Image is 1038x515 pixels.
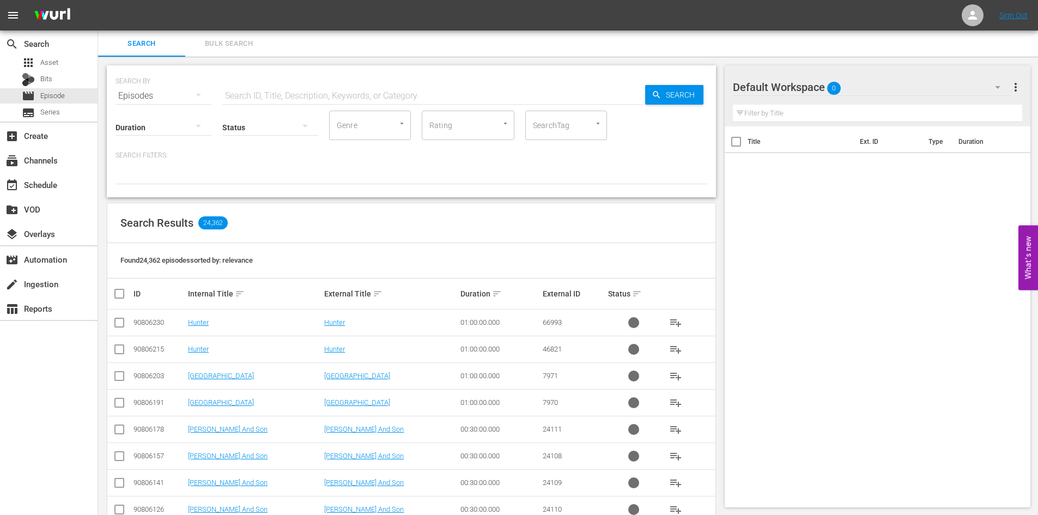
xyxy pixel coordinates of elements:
[500,118,511,129] button: Open
[324,505,404,513] a: [PERSON_NAME] And Son
[5,278,19,291] span: Ingestion
[188,372,254,380] a: [GEOGRAPHIC_DATA]
[188,318,209,326] a: Hunter
[663,363,689,389] button: playlist_add
[999,11,1028,20] a: Sign Out
[661,85,703,105] span: Search
[733,72,1011,102] div: Default Workspace
[324,318,345,326] a: Hunter
[397,118,407,129] button: Open
[40,107,60,118] span: Series
[133,372,185,380] div: 90806203
[827,77,841,100] span: 0
[133,318,185,326] div: 90806230
[116,81,211,111] div: Episodes
[188,452,268,460] a: [PERSON_NAME] And Son
[133,505,185,513] div: 90806126
[133,425,185,433] div: 90806178
[188,505,268,513] a: [PERSON_NAME] And Son
[460,478,539,487] div: 00:30:00.000
[460,425,539,433] div: 00:30:00.000
[543,372,558,380] span: 7971
[543,345,562,353] span: 46821
[669,343,682,356] span: playlist_add
[543,478,562,487] span: 24109
[952,126,1017,157] th: Duration
[22,73,35,86] div: Bits
[669,476,682,489] span: playlist_add
[1018,225,1038,290] button: Open Feedback Widget
[460,372,539,380] div: 01:00:00.000
[324,398,390,407] a: [GEOGRAPHIC_DATA]
[324,345,345,353] a: Hunter
[543,398,558,407] span: 7970
[188,478,268,487] a: [PERSON_NAME] And Son
[235,289,245,299] span: sort
[324,478,404,487] a: [PERSON_NAME] And Son
[105,38,179,50] span: Search
[5,203,19,216] span: VOD
[133,289,185,298] div: ID
[669,369,682,383] span: playlist_add
[669,396,682,409] span: playlist_add
[22,106,35,119] span: Series
[5,228,19,241] span: Overlays
[5,302,19,316] span: Reports
[543,505,562,513] span: 24110
[188,345,209,353] a: Hunter
[543,452,562,460] span: 24108
[133,478,185,487] div: 90806141
[669,316,682,329] span: playlist_add
[543,289,605,298] div: External ID
[663,470,689,496] button: playlist_add
[663,390,689,416] button: playlist_add
[120,216,193,229] span: Search Results
[133,452,185,460] div: 90806157
[748,126,853,157] th: Title
[22,56,35,69] span: Asset
[188,287,321,300] div: Internal Title
[460,398,539,407] div: 01:00:00.000
[5,154,19,167] span: Channels
[198,216,228,229] span: 24,362
[853,126,922,157] th: Ext. ID
[133,398,185,407] div: 90806191
[324,287,457,300] div: External Title
[1009,81,1022,94] span: more_vert
[5,253,19,266] span: Automation
[133,345,185,353] div: 90806215
[460,287,539,300] div: Duration
[669,450,682,463] span: playlist_add
[5,38,19,51] span: Search
[593,118,603,129] button: Open
[40,57,58,68] span: Asset
[645,85,703,105] button: Search
[116,151,707,160] p: Search Filters:
[663,416,689,443] button: playlist_add
[922,126,952,157] th: Type
[663,336,689,362] button: playlist_add
[460,318,539,326] div: 01:00:00.000
[460,505,539,513] div: 00:30:00.000
[120,256,253,264] span: Found 24,362 episodes sorted by: relevance
[5,179,19,192] span: Schedule
[324,372,390,380] a: [GEOGRAPHIC_DATA]
[460,452,539,460] div: 00:30:00.000
[663,443,689,469] button: playlist_add
[22,89,35,102] span: Episode
[192,38,266,50] span: Bulk Search
[324,425,404,433] a: [PERSON_NAME] And Son
[492,289,502,299] span: sort
[669,423,682,436] span: playlist_add
[188,398,254,407] a: [GEOGRAPHIC_DATA]
[26,3,78,28] img: ans4CAIJ8jUAAAAAAAAAAAAAAAAAAAAAAAAgQb4GAAAAAAAAAAAAAAAAAAAAAAAAJMjXAAAAAAAAAAAAAAAAAAAAAAAAgAT5G...
[1009,74,1022,100] button: more_vert
[460,345,539,353] div: 01:00:00.000
[632,289,642,299] span: sort
[373,289,383,299] span: sort
[188,425,268,433] a: [PERSON_NAME] And Son
[663,310,689,336] button: playlist_add
[543,425,562,433] span: 24111
[40,90,65,101] span: Episode
[543,318,562,326] span: 66993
